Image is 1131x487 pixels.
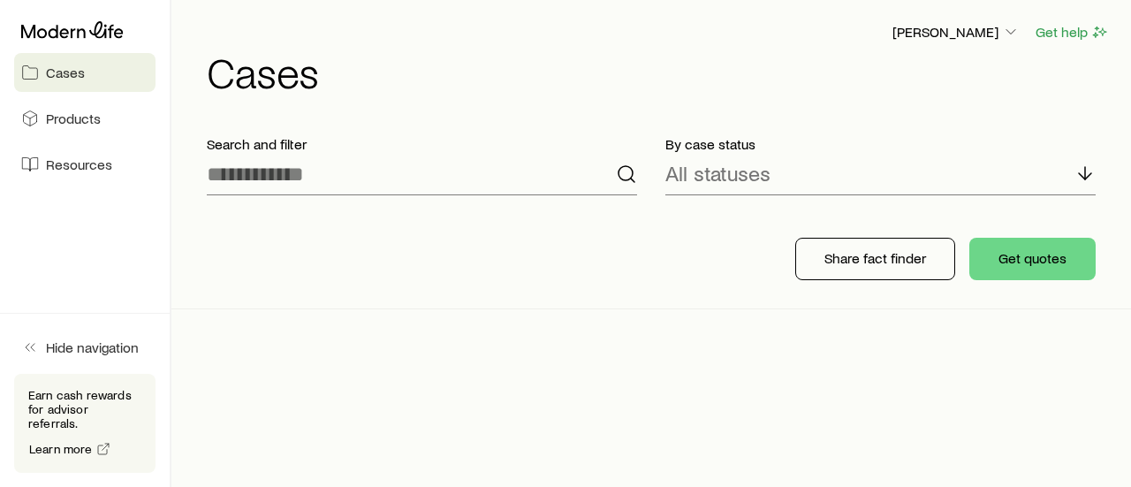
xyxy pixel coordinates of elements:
div: Earn cash rewards for advisor referrals.Learn more [14,374,156,473]
p: [PERSON_NAME] [892,23,1020,41]
p: Earn cash rewards for advisor referrals. [28,388,141,430]
button: Get quotes [969,238,1096,280]
p: All statuses [665,161,770,186]
a: Resources [14,145,156,184]
button: Hide navigation [14,328,156,367]
span: Products [46,110,101,127]
p: By case status [665,135,1096,153]
p: Share fact finder [824,249,926,267]
button: Share fact finder [795,238,955,280]
a: Cases [14,53,156,92]
p: Search and filter [207,135,637,153]
button: Get help [1035,22,1110,42]
span: Resources [46,156,112,173]
button: [PERSON_NAME] [892,22,1021,43]
a: Products [14,99,156,138]
h1: Cases [207,50,1110,93]
span: Cases [46,64,85,81]
span: Hide navigation [46,339,139,356]
span: Learn more [29,443,93,455]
